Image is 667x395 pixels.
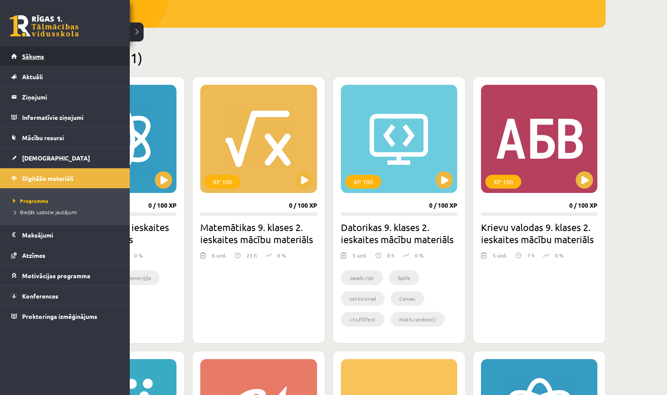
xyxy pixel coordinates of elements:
h2: Datorikas 9. klases 2. ieskaites mācību materiāls [341,221,457,245]
a: Atzīmes [11,245,119,265]
span: Mācību resursi [22,134,64,141]
span: Biežāk uzdotie jautājumi [11,209,77,215]
a: Konferences [11,286,119,306]
span: [DEMOGRAPHIC_DATA] [22,154,90,162]
div: 6 uzd. [212,251,226,264]
p: 7 h [527,251,535,259]
legend: Ziņojumi [22,87,119,107]
p: 0 % [555,251,564,259]
span: Sākums [22,52,44,60]
li: setInterval [341,291,385,306]
span: Konferences [22,292,58,300]
li: JavaScript [341,270,383,285]
h2: Matemātikas 9. klases 2. ieskaites mācību materiāls [200,221,317,245]
p: 0 % [415,251,423,259]
h2: Pieejamie (21) [52,49,606,66]
a: Motivācijas programma [11,266,119,286]
legend: Maksājumi [22,225,119,245]
p: 0 % [277,251,286,259]
a: Maksājumi [11,225,119,245]
p: 23 h [247,251,257,259]
span: Motivācijas programma [22,272,90,279]
a: Aktuāli [11,67,119,87]
span: Atzīmes [22,251,45,259]
div: XP 100 [205,175,241,189]
span: Digitālie materiāli [22,174,74,182]
h2: Krievu valodas 9. klases 2. ieskaites mācību materiāls [481,221,597,245]
li: ctx.fillText [341,312,385,327]
a: Proktoringa izmēģinājums [11,306,119,326]
div: XP 100 [485,175,521,189]
a: Rīgas 1. Tālmācības vidusskola [10,15,79,37]
li: Canvas [391,291,424,306]
legend: Informatīvie ziņojumi [22,107,119,127]
p: 8 h [387,251,394,259]
li: elektroenerģija [105,270,160,285]
div: XP 100 [345,175,381,189]
a: Mācību resursi [11,128,119,148]
li: Math.random() [391,312,445,327]
a: Programma [11,197,121,205]
span: Proktoringa izmēģinājums [22,312,97,320]
li: Spēle [389,270,419,285]
span: Programma [11,197,48,204]
div: 5 uzd. [353,251,367,264]
p: 0 % [134,251,143,259]
span: Aktuāli [22,73,43,80]
div: 5 uzd. [493,251,507,264]
a: [DEMOGRAPHIC_DATA] [11,148,119,168]
a: Ziņojumi [11,87,119,107]
a: Digitālie materiāli [11,168,119,188]
a: Sākums [11,46,119,66]
a: Informatīvie ziņojumi [11,107,119,127]
a: Biežāk uzdotie jautājumi [11,208,121,216]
